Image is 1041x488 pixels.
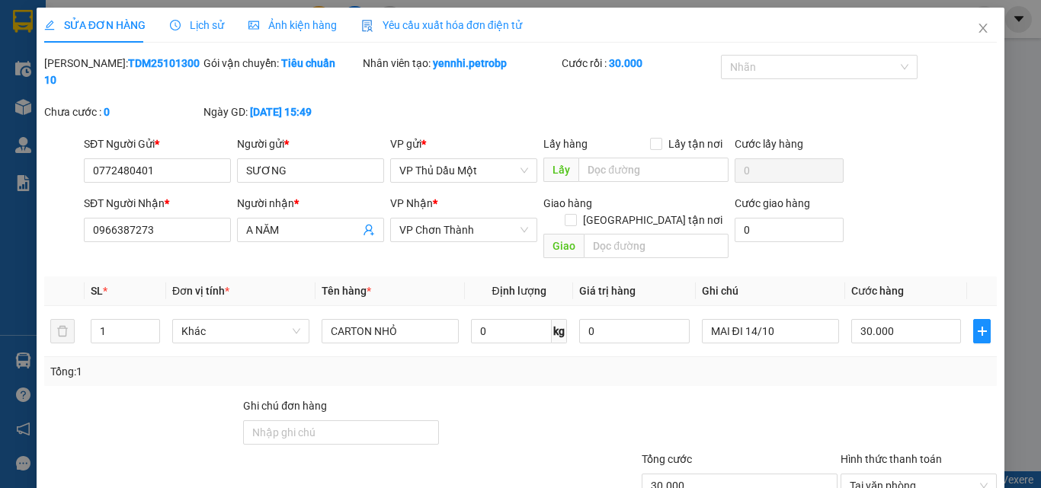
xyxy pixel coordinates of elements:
[248,19,337,31] span: Ảnh kiện hàng
[361,20,373,32] img: icon
[390,197,433,209] span: VP Nhận
[322,319,459,343] input: VD: Bàn, Ghế
[735,138,803,150] label: Cước lấy hàng
[91,285,103,297] span: SL
[84,195,231,212] div: SĐT Người Nhận
[977,22,989,34] span: close
[203,104,360,120] div: Ngày GD:
[579,285,636,297] span: Giá trị hàng
[50,363,403,380] div: Tổng: 1
[974,325,990,337] span: plus
[609,57,642,69] b: 30.000
[250,106,312,118] b: [DATE] 15:49
[702,319,839,343] input: Ghi Chú
[104,106,110,118] b: 0
[973,319,991,343] button: plus
[543,234,584,258] span: Giao
[390,136,537,152] div: VP gửi
[552,319,567,343] span: kg
[433,57,507,69] b: yennhi.petrobp
[237,136,384,152] div: Người gửi
[851,285,904,297] span: Cước hàng
[962,8,1004,50] button: Close
[399,159,528,182] span: VP Thủ Dầu Một
[172,285,229,297] span: Đơn vị tính
[363,55,559,72] div: Nhân viên tạo:
[281,57,335,69] b: Tiêu chuẩn
[363,224,375,236] span: user-add
[578,158,729,182] input: Dọc đường
[696,276,845,306] th: Ghi chú
[543,158,578,182] span: Lấy
[584,234,729,258] input: Dọc đường
[248,20,259,30] span: picture
[492,285,546,297] span: Định lượng
[50,319,75,343] button: delete
[170,20,181,30] span: clock-circle
[562,55,718,72] div: Cước rồi :
[237,195,384,212] div: Người nhận
[841,453,942,465] label: Hình thức thanh toán
[642,453,692,465] span: Tổng cước
[543,197,592,209] span: Giao hàng
[662,136,729,152] span: Lấy tận nơi
[44,55,200,88] div: [PERSON_NAME]:
[543,138,588,150] span: Lấy hàng
[44,104,200,120] div: Chưa cước :
[170,19,224,31] span: Lịch sử
[84,136,231,152] div: SĐT Người Gửi
[203,55,360,72] div: Gói vận chuyển:
[361,19,522,31] span: Yêu cầu xuất hóa đơn điện tử
[735,158,844,183] input: Cước lấy hàng
[44,19,146,31] span: SỬA ĐƠN HÀNG
[243,400,327,412] label: Ghi chú đơn hàng
[322,285,371,297] span: Tên hàng
[399,218,528,241] span: VP Chơn Thành
[577,212,729,228] span: [GEOGRAPHIC_DATA] tận nơi
[735,197,810,209] label: Cước giao hàng
[735,218,844,242] input: Cước giao hàng
[181,320,300,343] span: Khác
[243,420,439,445] input: Ghi chú đơn hàng
[44,20,55,30] span: edit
